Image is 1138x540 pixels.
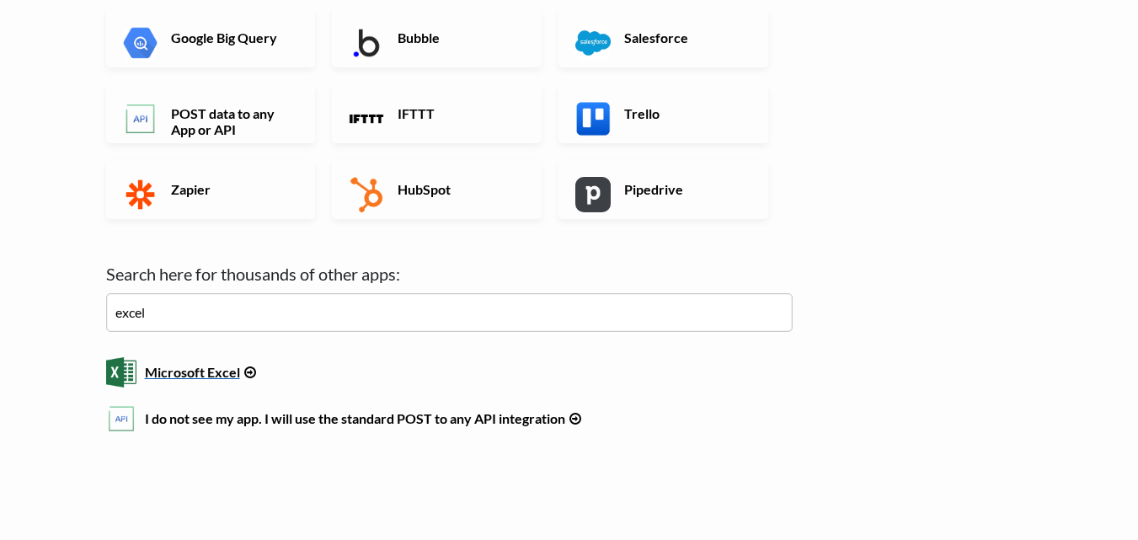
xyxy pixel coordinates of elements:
input: examples: zendesk, segment, zoho... [106,293,793,332]
h6: Bubble [393,29,526,45]
img: Zapier App & API [123,177,158,212]
a: Bubble [332,8,542,67]
h6: IFTTT [393,105,526,121]
h6: Pipedrive [620,181,752,197]
h6: Trello [620,105,752,121]
a: Pipedrive [558,160,768,219]
a: HubSpot [332,160,542,219]
h6: Zapier [167,181,299,197]
a: IFTTT [332,84,542,143]
a: Trello [558,84,768,143]
a: I do not see my app. I will use the standard POST to any API integration [106,404,793,426]
iframe: Drift Widget Chat Controller [1054,456,1118,520]
img: Salesforce App & API [575,25,611,61]
img: Google Big Query App & API [123,25,158,61]
a: Google Big Query [106,8,316,67]
h6: POST data to any App or API [167,105,299,137]
label: Search here for thousands of other apps: [106,261,793,286]
img: api.png [106,404,136,434]
img: microsoft_excel.png [106,357,136,388]
img: Trello App & API [575,101,611,136]
a: Salesforce [558,8,768,67]
h6: HubSpot [393,181,526,197]
a: Zapier [106,160,316,219]
h6: Salesforce [620,29,752,45]
a: POST data to any App or API [106,84,316,143]
img: POST data to any App or API App & API [123,101,158,136]
img: HubSpot App & API [349,177,384,212]
img: Pipedrive App & API [575,177,611,212]
img: IFTTT App & API [349,101,384,136]
img: Bubble App & API [349,25,384,61]
a: Microsoft Excel [106,357,793,380]
h6: Google Big Query [167,29,299,45]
